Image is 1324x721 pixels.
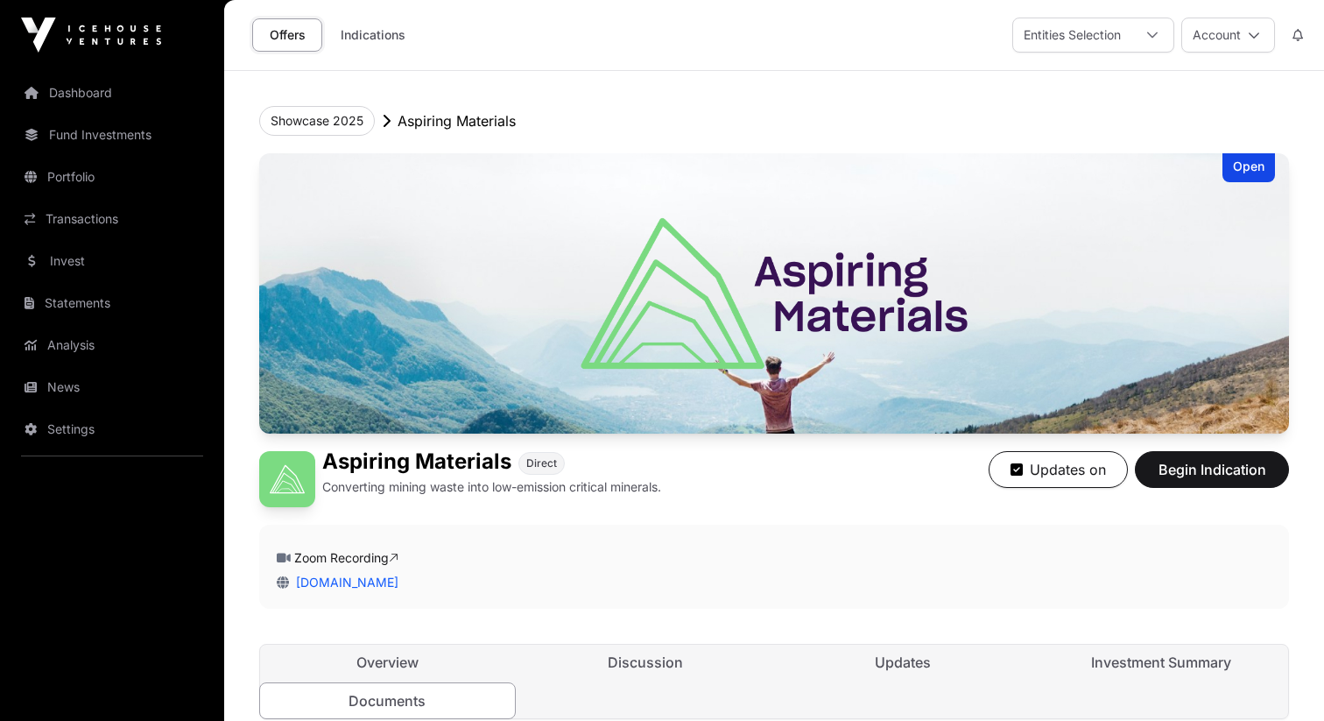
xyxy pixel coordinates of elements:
[322,451,511,475] h1: Aspiring Materials
[14,368,210,406] a: News
[1013,18,1131,52] div: Entities Selection
[526,456,557,470] span: Direct
[1135,451,1289,488] button: Begin Indication
[329,18,417,52] a: Indications
[14,410,210,449] a: Settings
[989,451,1128,488] button: Updates on
[398,110,516,131] p: Aspiring Materials
[289,575,398,590] a: [DOMAIN_NAME]
[14,158,210,196] a: Portfolio
[1181,18,1275,53] button: Account
[1236,637,1324,721] iframe: Chat Widget
[776,645,1031,680] a: Updates
[14,200,210,238] a: Transactions
[322,478,661,496] p: Converting mining waste into low-emission critical minerals.
[14,326,210,364] a: Analysis
[259,451,315,507] img: Aspiring Materials
[259,153,1289,434] img: Aspiring Materials
[518,645,773,680] a: Discussion
[1157,459,1267,480] span: Begin Indication
[1034,645,1289,680] a: Investment Summary
[260,645,1288,718] nav: Tabs
[294,550,398,565] a: Zoom Recording
[1222,153,1275,182] div: Open
[259,682,516,719] a: Documents
[14,242,210,280] a: Invest
[1135,469,1289,486] a: Begin Indication
[252,18,322,52] a: Offers
[14,284,210,322] a: Statements
[21,18,161,53] img: Icehouse Ventures Logo
[14,74,210,112] a: Dashboard
[14,116,210,154] a: Fund Investments
[259,106,375,136] button: Showcase 2025
[260,645,515,680] a: Overview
